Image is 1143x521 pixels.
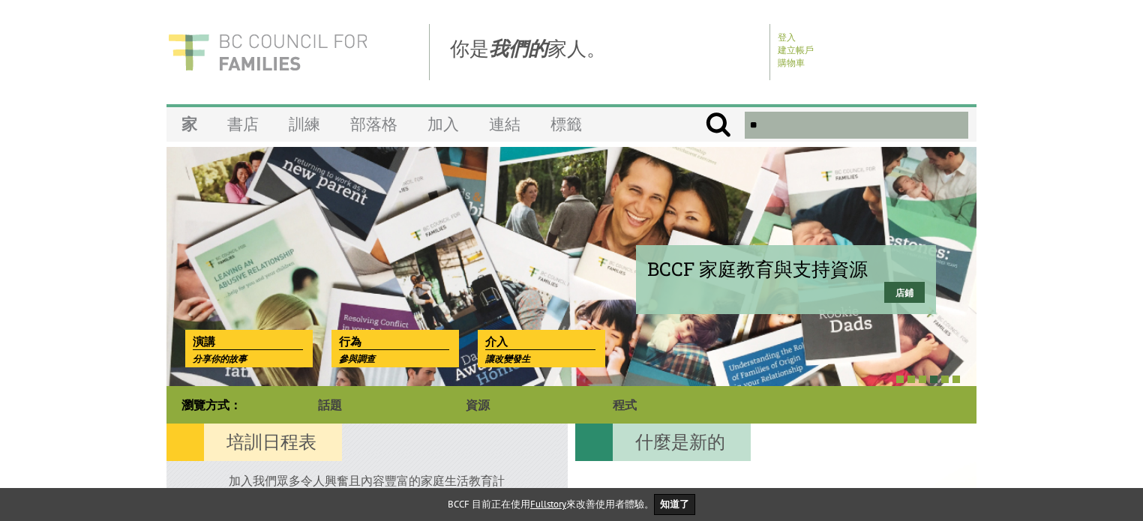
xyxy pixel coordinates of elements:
font: 家 [181,114,197,134]
font: 標籤 [550,114,582,134]
a: 行為 參與調查 [331,330,457,351]
font: 部落格 [350,114,397,134]
font: 分享你的故事 [193,353,247,364]
a: 演講 分享你的故事 [185,330,310,351]
a: 部落格 [335,106,412,142]
font: 瀏覽方式： [181,397,241,412]
a: Fullstory [530,498,566,511]
a: 訓練 [274,106,335,142]
font: 行為 [339,334,361,349]
font: 資源 [466,397,490,412]
font: 話題 [318,397,342,412]
button: 知道了 [654,494,695,515]
font: 什麼是新的 [635,430,725,454]
font: 書店 [227,114,259,134]
a: 書店 [212,106,274,142]
font: 程式 [613,397,637,412]
a: 連結 [474,106,535,142]
font: 介入 [485,334,508,349]
a: 家 [166,106,212,142]
font: BCCF 家庭教育與支持資源 [647,256,868,281]
font: 培訓日程表 [226,430,316,454]
a: 資源 [403,386,550,424]
a: 介入 讓改變發生 [478,330,603,351]
img: 卑詩省家庭理事會 [166,24,369,80]
font: 加入我們眾多令人興奮且內容豐富的家庭生活教育計劃之一。 [229,473,505,505]
a: 程式 [551,386,698,424]
font: 你是 [450,36,489,61]
a: 登入 [778,31,796,43]
font: 家人。 [547,36,606,61]
font: 知道了 [660,499,689,510]
input: Submit [705,112,731,139]
a: 標籤 [535,106,597,142]
font: 店鋪 [895,287,913,298]
a: 店鋪 [884,282,925,303]
font: 參與調查 [339,353,375,364]
font: 演講 [193,334,215,349]
font: 來改善使用者體驗。 [566,498,654,511]
font: 讓改變發生 [485,353,530,364]
font: 連結 [489,114,520,134]
a: 購物車 [778,57,805,68]
font: 加入 [427,114,459,134]
font: 我們的 [489,36,547,61]
a: 加入 [412,106,474,142]
font: BCCF 目前正在使用 [448,498,530,511]
a: 建立帳戶 [778,44,814,55]
font: 訓練 [289,114,320,134]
